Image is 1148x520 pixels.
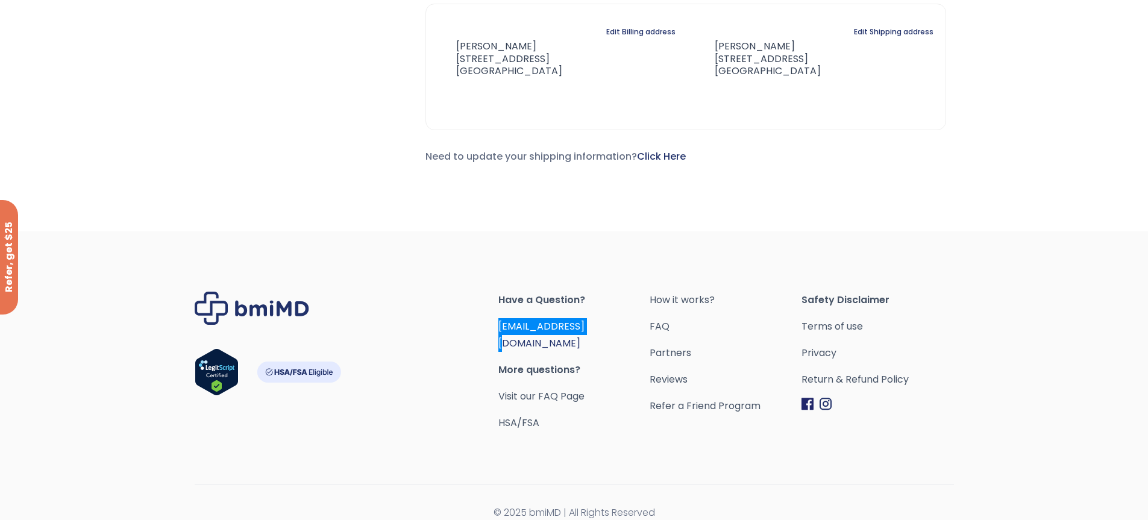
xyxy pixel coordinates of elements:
span: More questions? [498,362,650,378]
span: Have a Question? [498,292,650,309]
img: Verify Approval for www.bmimd.com [195,348,239,396]
a: How it works? [650,292,801,309]
a: Visit our FAQ Page [498,389,585,403]
a: Click Here [637,149,686,163]
span: Need to update your shipping information? [425,149,686,163]
img: Instagram [820,398,832,410]
a: Edit Billing address [606,23,676,40]
a: Edit Shipping address [854,23,933,40]
span: Safety Disclaimer [801,292,953,309]
address: [PERSON_NAME] [STREET_ADDRESS] [GEOGRAPHIC_DATA] [695,40,821,78]
a: Privacy [801,345,953,362]
a: HSA/FSA [498,416,539,430]
a: Terms of use [801,318,953,335]
img: Brand Logo [195,292,309,325]
img: Facebook [801,398,814,410]
a: Refer a Friend Program [650,398,801,415]
a: Reviews [650,371,801,388]
a: Return & Refund Policy [801,371,953,388]
a: Partners [650,345,801,362]
a: Verify LegitScript Approval for www.bmimd.com [195,348,239,401]
address: [PERSON_NAME] [STREET_ADDRESS] [GEOGRAPHIC_DATA] [438,40,562,78]
a: [EMAIL_ADDRESS][DOMAIN_NAME] [498,319,585,350]
a: FAQ [650,318,801,335]
img: HSA-FSA [257,362,341,383]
